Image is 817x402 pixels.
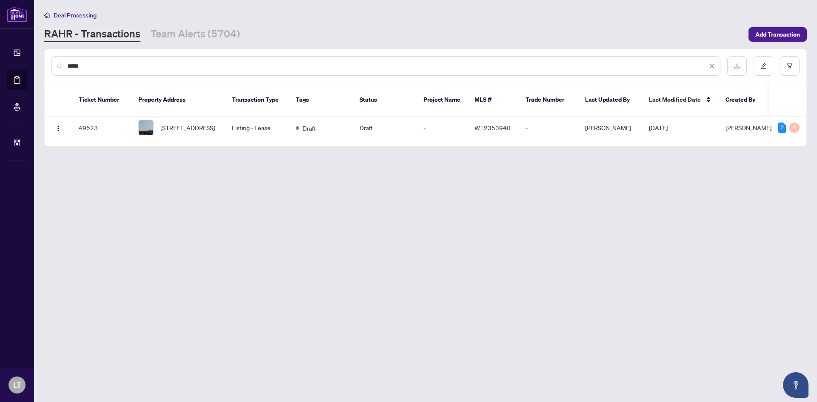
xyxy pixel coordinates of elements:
[225,83,289,117] th: Transaction Type
[649,95,701,104] span: Last Modified Date
[468,83,519,117] th: MLS #
[160,123,215,132] span: [STREET_ADDRESS]
[72,83,131,117] th: Ticket Number
[44,12,50,18] span: home
[519,117,578,139] td: -
[709,63,715,69] span: close
[787,63,793,69] span: filter
[727,56,747,76] button: download
[139,120,153,135] img: thumbnail-img
[289,83,353,117] th: Tags
[754,56,773,76] button: edit
[755,28,800,41] span: Add Transaction
[778,123,786,133] div: 2
[44,27,140,42] a: RAHR - Transactions
[225,117,289,139] td: Listing - Lease
[642,83,719,117] th: Last Modified Date
[748,27,807,42] button: Add Transaction
[131,83,225,117] th: Property Address
[578,117,642,139] td: [PERSON_NAME]
[474,124,511,131] span: W12353940
[726,124,771,131] span: [PERSON_NAME]
[13,379,21,391] span: LT
[353,83,417,117] th: Status
[417,83,468,117] th: Project Name
[649,124,668,131] span: [DATE]
[519,83,578,117] th: Trade Number
[780,56,800,76] button: filter
[760,63,766,69] span: edit
[353,117,417,139] td: Draft
[72,117,131,139] td: 49523
[783,372,808,398] button: Open asap
[578,83,642,117] th: Last Updated By
[789,123,800,133] div: 0
[151,27,240,42] a: Team Alerts (5704)
[54,11,97,19] span: Deal Processing
[51,121,65,134] button: Logo
[303,123,316,133] span: Draft
[55,125,62,132] img: Logo
[719,83,770,117] th: Created By
[417,117,468,139] td: -
[734,63,740,69] span: download
[7,6,27,22] img: logo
